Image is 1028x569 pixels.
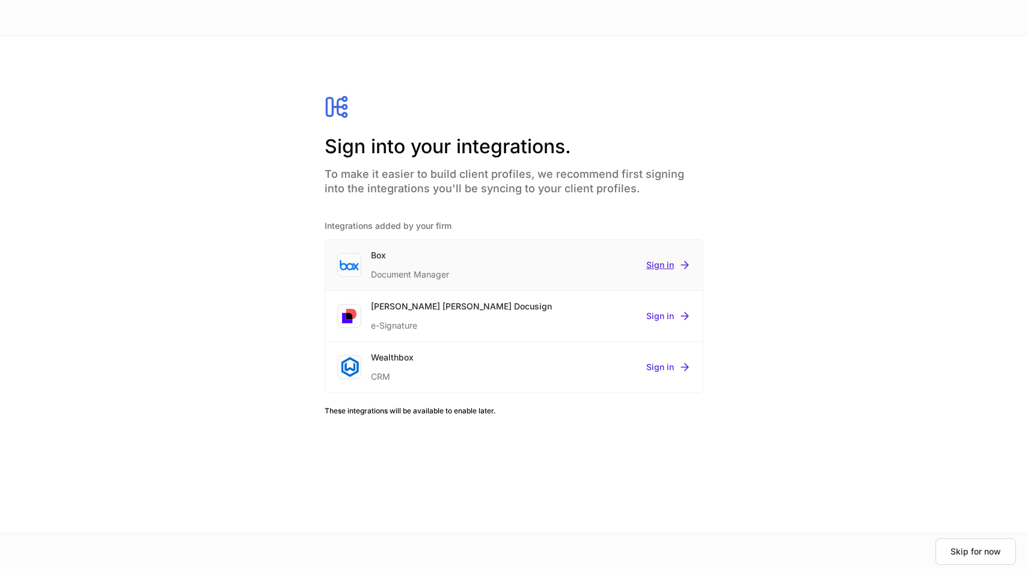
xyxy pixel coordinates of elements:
div: Box [371,249,449,261]
button: Sign in [646,361,691,373]
h6: These integrations will be available to enable later. [325,405,703,416]
h4: To make it easier to build client profiles, we recommend first signing into the integrations you'... [325,160,703,196]
button: Sign in [646,259,691,271]
button: Sign in [646,310,691,322]
div: CRM [371,364,414,383]
div: Document Manager [371,261,449,281]
img: oYqM9ojoZLfzCHUefNbBcWHcyDPbQKagtYciMC8pFl3iZXy3dU33Uwy+706y+0q2uJ1ghNQf2OIHrSh50tUd9HaB5oMc62p0G... [340,260,359,270]
h2: Sign into your integrations. [325,133,703,160]
button: Skip for now [935,538,1016,565]
div: Skip for now [950,547,1001,556]
div: Wealthbox [371,351,414,364]
h5: Integrations added by your firm [325,220,703,232]
div: e-Signature [371,312,552,332]
div: [PERSON_NAME] [PERSON_NAME] Docusign [371,300,552,312]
